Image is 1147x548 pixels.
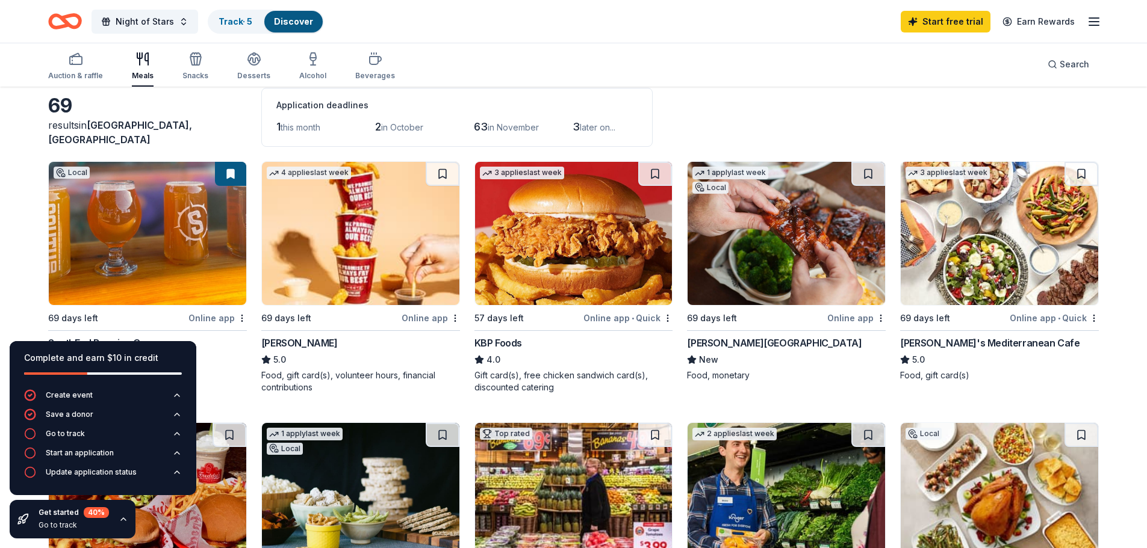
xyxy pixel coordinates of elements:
[480,428,532,440] div: Top rated
[48,161,247,381] a: Image for SouthEnd Brewing Co.Local69 days leftOnline appSouthEnd Brewing Co.NewBeer, gift card(s)
[116,14,174,29] span: Night of Stars
[48,94,247,118] div: 69
[49,162,246,305] img: Image for SouthEnd Brewing Co.
[46,467,137,477] div: Update application status
[299,71,326,81] div: Alcohol
[402,310,460,325] div: Online app
[54,167,90,179] div: Local
[261,311,311,325] div: 69 days left
[692,167,768,179] div: 1 apply last week
[219,16,252,26] a: Track· 5
[474,369,673,393] div: Gift card(s), free chicken sandwich card(s), discounted catering
[480,167,564,179] div: 3 applies last week
[995,11,1082,32] a: Earn Rewards
[355,47,395,87] button: Beverages
[48,119,192,146] span: in
[475,162,673,305] img: Image for KBP Foods
[1010,310,1099,325] div: Online app Quick
[274,16,313,26] a: Discover
[583,310,673,325] div: Online app Quick
[48,118,247,147] div: results
[692,428,777,440] div: 2 applies last week
[632,313,634,323] span: •
[474,311,524,325] div: 57 days left
[827,310,886,325] div: Online app
[267,428,343,440] div: 1 apply last week
[92,10,198,34] button: Night of Stars
[912,353,925,367] span: 5.0
[901,11,990,32] a: Start free trial
[687,369,886,381] div: Food, monetary
[24,351,182,365] div: Complete and earn $10 in credit
[24,389,182,408] button: Create event
[580,122,615,132] span: later on...
[48,71,103,81] div: Auction & raffle
[39,520,109,530] div: Go to track
[261,336,338,350] div: [PERSON_NAME]
[687,311,737,325] div: 69 days left
[488,122,539,132] span: in November
[901,162,1098,305] img: Image for Taziki's Mediterranean Cafe
[132,47,154,87] button: Meals
[900,369,1099,381] div: Food, gift card(s)
[474,336,522,350] div: KBP Foods
[237,47,270,87] button: Desserts
[48,47,103,87] button: Auction & raffle
[273,353,286,367] span: 5.0
[1058,313,1060,323] span: •
[900,336,1080,350] div: [PERSON_NAME]'s Mediterranean Cafe
[132,71,154,81] div: Meals
[48,7,82,35] a: Home
[906,167,990,179] div: 3 applies last week
[375,120,381,133] span: 2
[573,120,580,133] span: 3
[46,390,93,400] div: Create event
[46,410,93,419] div: Save a donor
[381,122,423,132] span: in October
[1060,57,1089,72] span: Search
[355,71,395,81] div: Beverages
[84,507,109,518] div: 40 %
[46,429,85,439] div: Go to track
[208,10,324,34] button: Track· 5Discover
[237,71,270,81] div: Desserts
[48,119,192,146] span: [GEOGRAPHIC_DATA], [GEOGRAPHIC_DATA]
[276,120,281,133] span: 1
[188,310,247,325] div: Online app
[276,98,638,112] div: Application deadlines
[24,447,182,466] button: Start an application
[906,428,942,440] div: Local
[24,428,182,447] button: Go to track
[182,71,208,81] div: Snacks
[261,369,460,393] div: Food, gift card(s), volunteer hours, financial contributions
[1038,52,1099,76] button: Search
[474,161,673,393] a: Image for KBP Foods3 applieslast week57 days leftOnline app•QuickKBP Foods4.0Gift card(s), free c...
[46,448,114,458] div: Start an application
[267,167,351,179] div: 4 applies last week
[24,408,182,428] button: Save a donor
[39,507,109,518] div: Get started
[688,162,885,305] img: Image for Logan's Roadhouse
[299,47,326,87] button: Alcohol
[262,162,459,305] img: Image for Sheetz
[687,336,862,350] div: [PERSON_NAME][GEOGRAPHIC_DATA]
[261,161,460,393] a: Image for Sheetz4 applieslast week69 days leftOnline app[PERSON_NAME]5.0Food, gift card(s), volun...
[267,443,303,455] div: Local
[182,47,208,87] button: Snacks
[486,353,500,367] span: 4.0
[900,161,1099,381] a: Image for Taziki's Mediterranean Cafe3 applieslast week69 days leftOnline app•Quick[PERSON_NAME]'...
[692,182,729,194] div: Local
[24,466,182,485] button: Update application status
[281,122,320,132] span: this month
[687,161,886,381] a: Image for Logan's Roadhouse1 applylast weekLocal69 days leftOnline app[PERSON_NAME][GEOGRAPHIC_DA...
[48,311,98,325] div: 69 days left
[699,353,718,367] span: New
[900,311,950,325] div: 69 days left
[474,120,488,133] span: 63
